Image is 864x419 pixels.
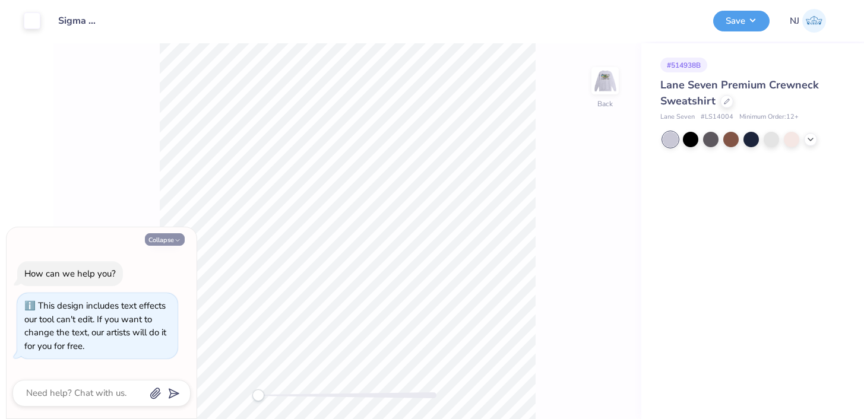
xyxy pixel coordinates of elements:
[701,112,733,122] span: # LS14004
[660,112,695,122] span: Lane Seven
[739,112,799,122] span: Minimum Order: 12 +
[24,300,166,352] div: This design includes text effects our tool can't edit. If you want to change the text, our artist...
[145,233,185,246] button: Collapse
[784,9,831,33] a: NJ
[597,99,613,109] div: Back
[790,14,799,28] span: NJ
[660,58,707,72] div: # 514938B
[660,78,819,108] span: Lane Seven Premium Crewneck Sweatshirt
[713,11,770,31] button: Save
[252,389,264,401] div: Accessibility label
[24,268,116,280] div: How can we help you?
[802,9,826,33] img: Nick Johnson
[49,9,107,33] input: Untitled Design
[593,69,617,93] img: Back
